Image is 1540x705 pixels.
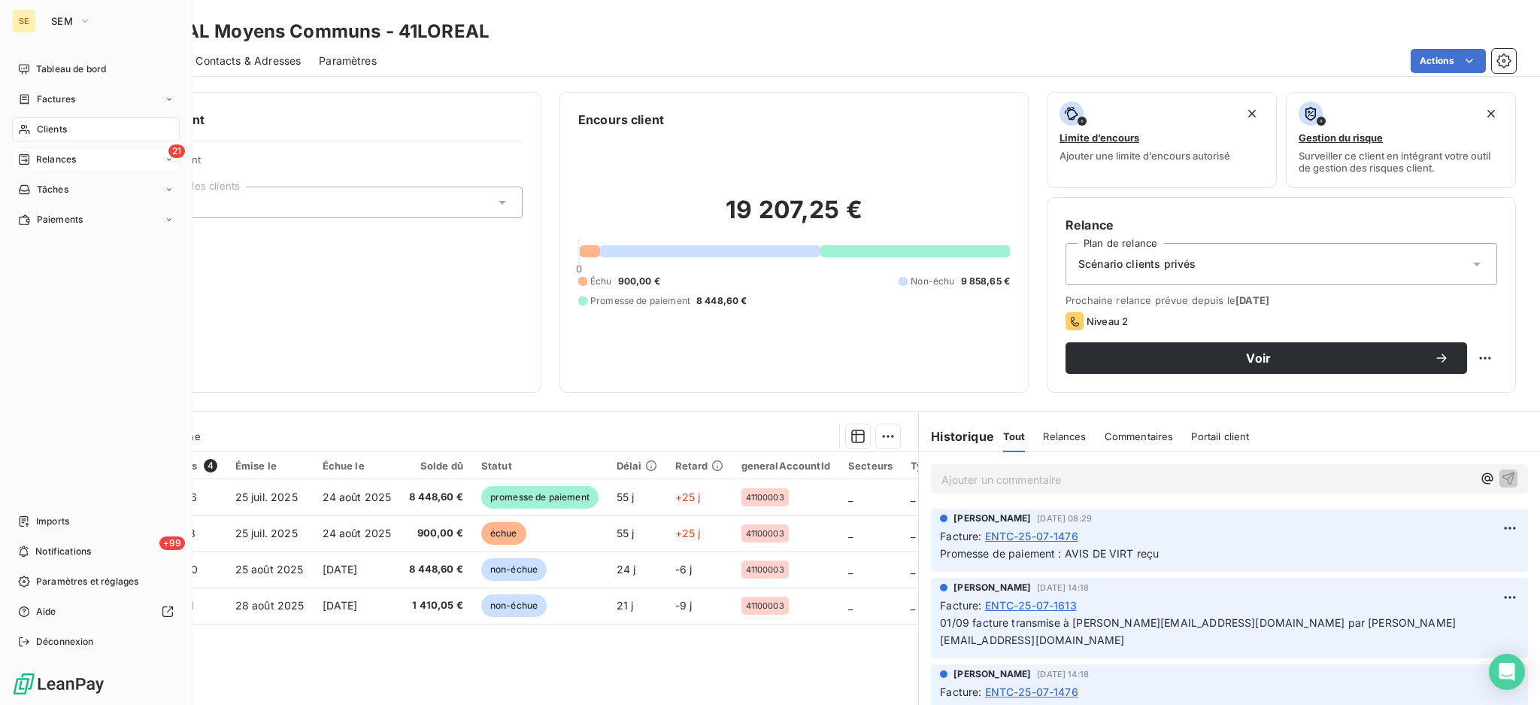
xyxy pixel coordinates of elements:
span: [DATE] 14:18 [1037,670,1089,679]
span: Aide [36,605,56,618]
span: +25 j [675,491,701,503]
span: ENTC-25-07-1476 [985,684,1078,700]
div: generalAccountId [741,460,830,472]
span: Limite d’encours [1060,132,1139,144]
div: SE [12,9,36,33]
span: 21 [168,144,185,158]
div: Types de contentieux [911,460,1017,472]
span: 55 j [617,527,635,539]
span: Facture : [940,597,981,613]
span: 9 858,65 € [961,275,1011,288]
span: 24 août 2025 [323,491,392,503]
span: -9 j [675,599,693,612]
span: Facture : [940,528,981,544]
span: Prochaine relance prévue depuis le [1066,294,1497,306]
img: Logo LeanPay [12,672,105,696]
h6: Historique [919,427,994,445]
span: +25 j [675,527,701,539]
span: 8 448,60 € [409,490,463,505]
span: Tout [1003,430,1026,442]
span: 900,00 € [618,275,660,288]
span: 8 448,60 € [409,562,463,577]
button: Voir [1066,342,1467,374]
span: Portail client [1191,430,1249,442]
span: ENTC-25-07-1476 [985,528,1078,544]
span: _ [848,491,853,503]
span: _ [911,491,915,503]
button: Gestion du risqueSurveiller ce client en intégrant votre outil de gestion des risques client. [1286,92,1516,188]
span: 41100003 [746,493,784,502]
span: Ajouter une limite d’encours autorisé [1060,150,1230,162]
span: _ [911,599,915,612]
span: 24 j [617,563,636,576]
h3: L'OREAL Moyens Communs - 41LOREAL [132,18,490,45]
span: 1 410,05 € [409,598,463,613]
span: 41100003 [746,565,784,574]
span: 25 juil. 2025 [235,527,298,539]
span: Surveiller ce client en intégrant votre outil de gestion des risques client. [1299,150,1503,174]
h6: Encours client [578,111,664,129]
span: [DATE] [323,563,358,576]
span: [PERSON_NAME] [953,667,1031,681]
span: [DATE] [323,599,358,612]
div: Échue le [323,460,392,472]
span: Commentaires [1105,430,1174,442]
h2: 19 207,25 € [578,195,1010,240]
span: 41100003 [746,529,784,538]
span: Factures [37,93,75,106]
span: promesse de paiement [481,486,599,509]
span: Non-échu [911,275,954,288]
div: Statut [481,460,599,472]
span: Gestion du risque [1299,132,1383,144]
span: 8 448,60 € [696,294,747,308]
span: échue [481,522,526,545]
div: Solde dû [409,460,463,472]
span: Paramètres [319,53,377,68]
span: non-échue [481,594,547,617]
span: [PERSON_NAME] [953,581,1031,594]
span: Niveau 2 [1087,315,1128,327]
span: 0 [576,263,582,275]
div: Retard [675,460,723,472]
span: 25 août 2025 [235,563,304,576]
span: Notifications [35,545,91,558]
a: Aide [12,600,180,624]
span: Promesse de paiement : AVIS DE VIRT reçu [940,547,1159,560]
span: -6 j [675,563,693,576]
span: Relances [1043,430,1086,442]
span: [DATE] 14:18 [1037,583,1089,592]
span: 41100003 [746,601,784,610]
span: Propriétés Client [121,153,523,175]
h6: Informations client [91,111,523,129]
span: Tâches [37,183,68,196]
span: 28 août 2025 [235,599,305,612]
span: 55 j [617,491,635,503]
span: _ [848,599,853,612]
span: [DATE] [1235,294,1269,306]
span: SEM [51,15,73,27]
span: _ [911,563,915,576]
span: [DATE] 08:29 [1037,514,1092,523]
button: Limite d’encoursAjouter une limite d’encours autorisé [1047,92,1277,188]
span: 24 août 2025 [323,527,392,539]
span: Tableau de bord [36,62,106,76]
span: 4 [204,459,217,473]
span: Facture : [940,684,981,700]
span: Voir [1084,352,1434,364]
span: Déconnexion [36,635,94,649]
span: Scénario clients privés [1078,257,1196,272]
span: Promesse de paiement [590,294,690,308]
span: _ [848,527,853,539]
span: Paiements [37,213,83,226]
div: Délai [617,460,657,472]
span: Clients [37,123,67,136]
span: +99 [159,536,185,550]
span: Échu [590,275,612,288]
span: _ [848,563,853,576]
button: Actions [1411,49,1486,73]
div: Secteurs [848,460,893,472]
div: Open Intercom Messenger [1489,654,1525,690]
span: Paramètres et réglages [36,575,138,588]
div: Émise le [235,460,305,472]
span: non-échue [481,558,547,581]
